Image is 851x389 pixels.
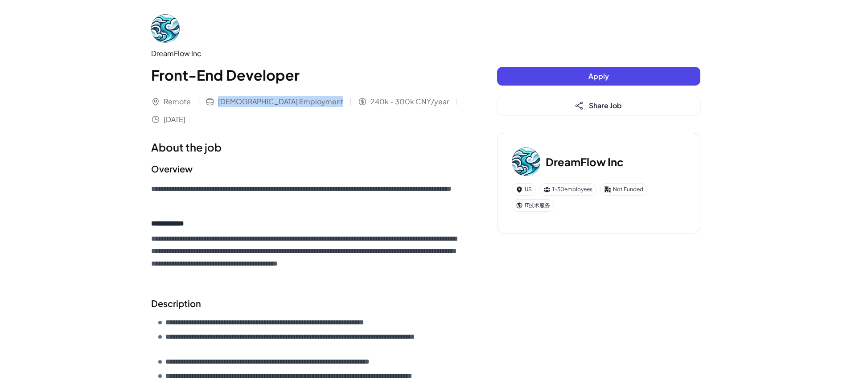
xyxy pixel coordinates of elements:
h3: DreamFlow Inc [546,154,624,170]
span: [DEMOGRAPHIC_DATA] Employment [218,96,343,107]
h1: Front-End Developer [151,64,461,86]
div: IT技术服务 [512,199,554,212]
span: Apply [588,71,609,81]
h1: About the job [151,139,461,155]
h2: Overview [151,162,461,176]
div: 1-50 employees [539,183,596,196]
img: Dr [151,14,180,43]
button: Apply [497,67,700,86]
span: Remote [164,96,191,107]
span: [DATE] [164,114,185,125]
span: 240k - 300k CNY/year [370,96,449,107]
div: US [512,183,536,196]
div: Not Funded [600,183,647,196]
h2: Description [151,297,461,310]
div: DreamFlow Inc [151,48,461,59]
img: Dr [512,147,540,176]
span: Share Job [589,101,622,110]
button: Share Job [497,96,700,115]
